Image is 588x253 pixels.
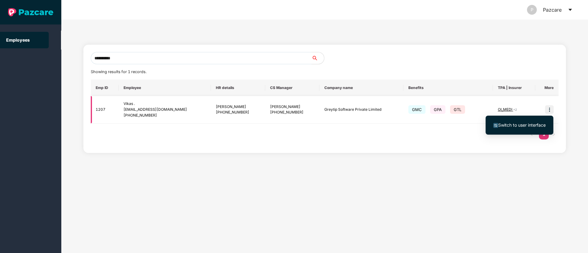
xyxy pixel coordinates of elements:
[91,96,119,124] td: 1207
[552,132,556,136] span: right
[119,80,211,96] th: Employee
[124,101,206,107] div: Vikas .
[450,105,465,114] span: GTL
[408,105,426,114] span: GMC
[216,110,260,115] div: [PHONE_NUMBER]
[319,96,403,124] td: Greytip Software Private Limited
[91,80,119,96] th: Emp ID
[403,80,493,96] th: Benefits
[270,104,315,110] div: [PERSON_NAME]
[319,80,403,96] th: Company name
[513,108,517,111] span: + 2
[549,130,559,140] li: Next Page
[216,104,260,110] div: [PERSON_NAME]
[531,5,533,15] span: P
[211,80,265,96] th: HR details
[549,130,559,140] button: right
[493,80,535,96] th: TPA | Insurer
[498,107,513,112] span: OI_MEDI
[545,105,554,114] img: icon
[493,123,498,128] img: svg+xml;base64,PHN2ZyB4bWxucz0iaHR0cDovL3d3dy53My5vcmcvMjAwMC9zdmciIHdpZHRoPSIxNiIgaGVpZ2h0PSIxNi...
[311,56,324,61] span: search
[498,122,546,128] span: Switch to user interface
[124,113,206,118] div: [PHONE_NUMBER]
[311,52,324,64] button: search
[270,110,315,115] div: [PHONE_NUMBER]
[6,37,30,43] a: Employees
[265,80,319,96] th: CS Manager
[91,69,147,74] span: Showing results for 1 records.
[430,105,445,114] span: GPA
[124,107,206,113] div: [EMAIL_ADDRESS][DOMAIN_NAME]
[568,7,573,12] span: caret-down
[535,80,559,96] th: More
